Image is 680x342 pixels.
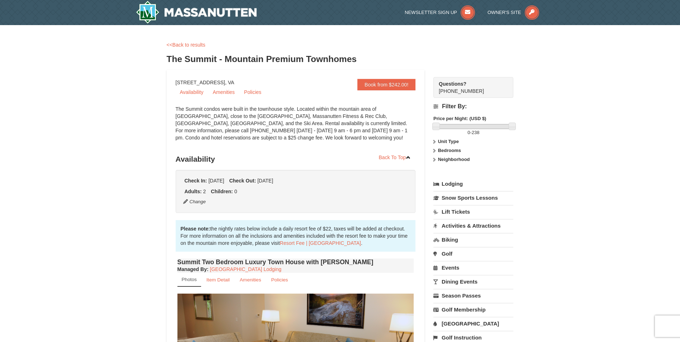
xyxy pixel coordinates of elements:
[433,191,513,204] a: Snow Sports Lessons
[176,220,416,252] div: the nightly rates below include a daily resort fee of $22, taxes will be added at checkout. For m...
[433,129,513,136] label: -
[405,10,475,15] a: Newsletter Sign Up
[240,277,261,282] small: Amenities
[240,87,266,98] a: Policies
[405,10,457,15] span: Newsletter Sign Up
[208,87,239,98] a: Amenities
[177,258,414,266] h4: Summit Two Bedroom Luxury Town House with [PERSON_NAME]
[433,317,513,330] a: [GEOGRAPHIC_DATA]
[271,277,288,282] small: Policies
[433,103,513,110] h4: Filter By:
[176,152,416,166] h3: Availability
[472,130,480,135] span: 238
[433,177,513,190] a: Lodging
[208,178,224,184] span: [DATE]
[433,233,513,246] a: Biking
[266,273,293,287] a: Policies
[438,157,470,162] strong: Neighborhood
[488,10,521,15] span: Owner's Site
[488,10,539,15] a: Owner's Site
[211,189,233,194] strong: Children:
[433,116,486,121] strong: Price per Night: (USD $)
[357,79,415,90] a: Book from $242.00!
[167,42,205,48] a: <<Back to results
[467,130,470,135] span: 0
[185,178,207,184] strong: Check In:
[206,277,230,282] small: Item Detail
[203,189,206,194] span: 2
[439,80,500,94] span: [PHONE_NUMBER]
[136,1,257,24] a: Massanutten Resort
[229,178,256,184] strong: Check Out:
[439,81,466,87] strong: Questions?
[202,273,234,287] a: Item Detail
[136,1,257,24] img: Massanutten Resort Logo
[177,266,209,272] strong: :
[235,273,266,287] a: Amenities
[182,277,197,282] small: Photos
[210,266,281,272] a: [GEOGRAPHIC_DATA] Lodging
[183,198,206,206] button: Change
[185,189,202,194] strong: Adults:
[176,105,416,148] div: The Summit condos were built in the townhouse style. Located within the mountain area of [GEOGRAP...
[280,240,361,246] a: Resort Fee | [GEOGRAPHIC_DATA]
[433,219,513,232] a: Activities & Attractions
[176,87,208,98] a: Availability
[433,261,513,274] a: Events
[257,178,273,184] span: [DATE]
[433,303,513,316] a: Golf Membership
[433,247,513,260] a: Golf
[433,275,513,288] a: Dining Events
[181,226,210,232] strong: Please note:
[177,273,201,287] a: Photos
[433,289,513,302] a: Season Passes
[438,139,459,144] strong: Unit Type
[234,189,237,194] span: 0
[374,152,416,163] a: Back To Top
[433,205,513,218] a: Lift Tickets
[167,52,514,66] h3: The Summit - Mountain Premium Townhomes
[438,148,461,153] strong: Bedrooms
[177,266,207,272] span: Managed By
